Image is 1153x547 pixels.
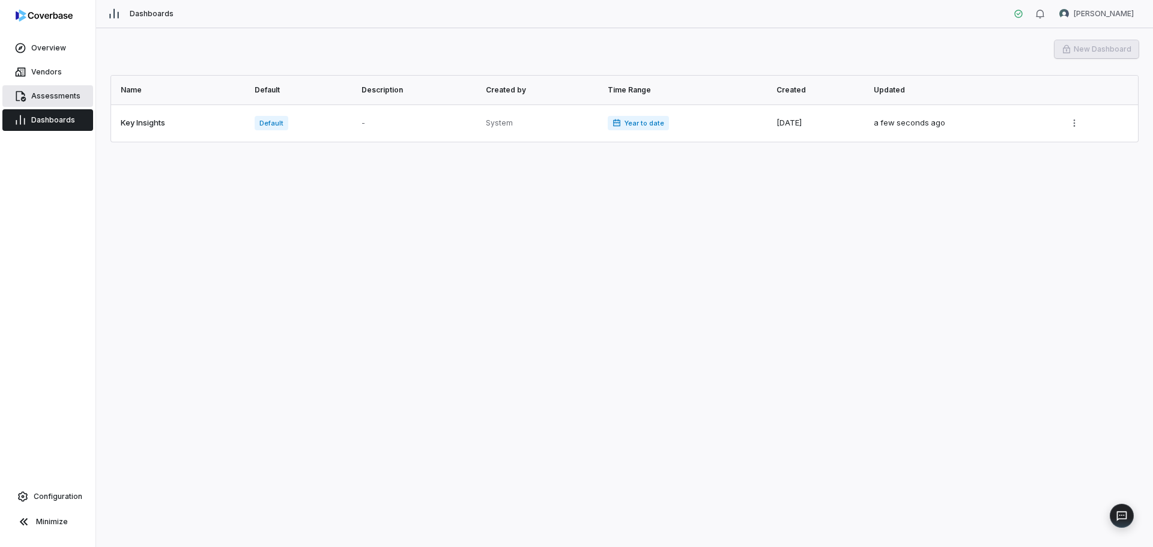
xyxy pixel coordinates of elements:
span: Dashboards [130,9,174,19]
th: Created [769,76,867,104]
span: [PERSON_NAME] [1074,9,1134,19]
button: More actions [1065,114,1084,132]
span: Minimize [36,517,68,527]
span: Overview [31,43,66,53]
th: Updated [867,76,1058,104]
img: logo-D7KZi-bG.svg [16,10,73,22]
span: Assessments [31,91,80,101]
span: Dashboards [31,115,75,125]
a: Configuration [5,486,91,507]
th: Created by [479,76,600,104]
th: Time Range [601,76,769,104]
a: Vendors [2,61,93,83]
button: Minimize [5,510,91,534]
th: Name [111,76,247,104]
img: Jihat Rodriguez avatar [1059,9,1069,19]
span: Configuration [34,492,82,501]
button: Jihat Rodriguez avatar[PERSON_NAME] [1052,5,1141,23]
th: Description [354,76,479,104]
th: Default [247,76,354,104]
span: Vendors [31,67,62,77]
a: Overview [2,37,93,59]
a: Assessments [2,85,93,107]
a: Dashboards [2,109,93,131]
